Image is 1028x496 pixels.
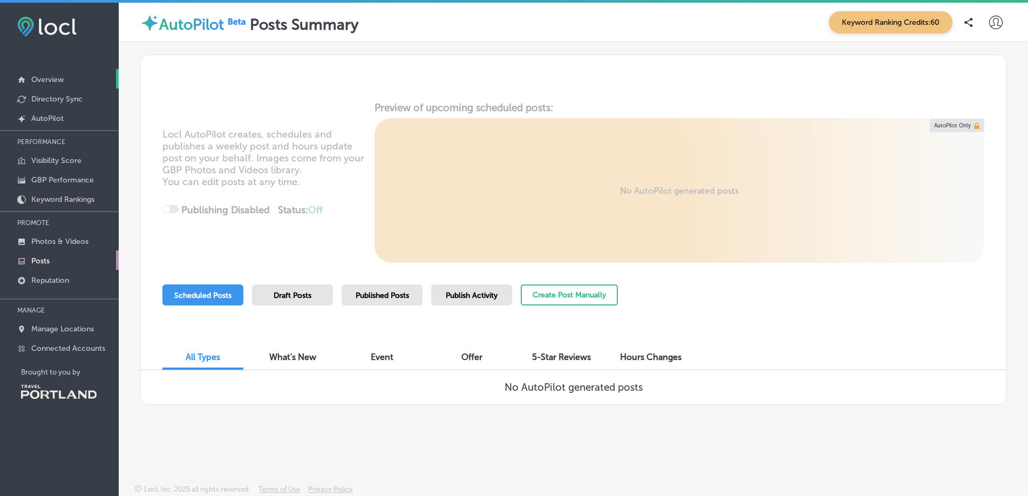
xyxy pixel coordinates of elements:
[21,385,97,399] img: Travel Portland
[224,16,250,27] img: Beta
[269,352,316,362] span: What's New
[521,284,618,305] button: Create Post Manually
[274,291,311,300] span: Draft Posts
[174,291,232,300] span: Scheduled Posts
[356,291,409,300] span: Published Posts
[461,352,482,362] span: Offer
[186,352,220,362] span: All Types
[31,344,105,353] p: Connected Accounts
[31,256,50,266] p: Posts
[144,485,250,493] p: Locl, Inc. 2025 all rights reserved.
[532,352,591,362] span: 5-Star Reviews
[31,75,64,84] p: Overview
[31,276,69,285] p: Reputation
[140,13,159,32] img: autopilot-icon
[31,94,83,104] p: Directory Sync
[159,16,224,33] label: AutoPilot
[31,237,88,246] p: Photos & Videos
[31,195,94,204] p: Keyword Rankings
[505,381,643,393] h3: No AutoPilot generated posts
[17,17,77,37] img: fda3e92497d09a02dc62c9cd864e3231.png
[31,114,64,123] p: AutoPilot
[371,352,393,362] span: Event
[21,368,119,376] p: Brought to you by
[829,11,952,33] span: Keyword Ranking Credits: 60
[250,16,358,33] label: Posts Summary
[446,291,498,300] span: Publish Activity
[31,175,94,185] p: GBP Performance
[620,352,682,362] span: Hours Changes
[31,324,94,334] p: Manage Locations
[31,156,81,165] p: Visibility Score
